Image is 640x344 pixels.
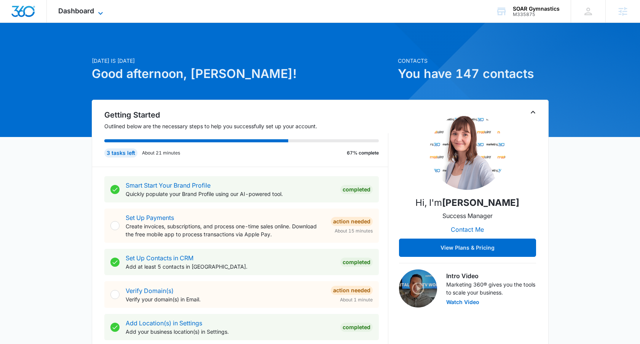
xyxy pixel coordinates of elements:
[331,286,373,295] div: Action Needed
[340,185,373,194] div: Completed
[126,263,334,271] p: Add at least 5 contacts in [GEOGRAPHIC_DATA].
[443,220,492,239] button: Contact Me
[12,20,18,26] img: website_grey.svg
[398,57,549,65] p: Contacts
[429,114,506,190] img: Christy Perez
[513,6,560,12] div: account name
[340,323,373,332] div: Completed
[20,20,84,26] div: Domain: [DOMAIN_NAME]
[58,7,94,15] span: Dashboard
[446,299,479,305] button: Watch Video
[92,57,393,65] p: [DATE] is [DATE]
[331,217,373,226] div: Action Needed
[442,211,493,220] p: Success Manager
[446,271,536,280] h3: Intro Video
[29,45,68,50] div: Domain Overview
[340,258,373,267] div: Completed
[399,269,437,307] img: Intro Video
[92,65,393,83] h1: Good afternoon, [PERSON_NAME]!
[126,319,202,327] a: Add Location(s) in Settings
[398,65,549,83] h1: You have 147 contacts
[340,296,373,303] span: About 1 minute
[126,287,174,295] a: Verify Domain(s)
[513,12,560,17] div: account id
[142,150,180,156] p: About 21 minutes
[126,222,325,238] p: Create invoices, subscriptions, and process one-time sales online. Download the free mobile app t...
[446,280,536,296] p: Marketing 360® gives you the tools to scale your business.
[12,12,18,18] img: logo_orange.svg
[528,108,538,117] button: Toggle Collapse
[104,109,388,121] h2: Getting Started
[126,254,193,262] a: Set Up Contacts in CRM
[126,190,334,198] p: Quickly populate your Brand Profile using our AI-powered tool.
[126,182,211,189] a: Smart Start Your Brand Profile
[84,45,128,50] div: Keywords by Traffic
[399,239,536,257] button: View Plans & Pricing
[347,150,379,156] p: 67% complete
[126,328,334,336] p: Add your business location(s) in Settings.
[21,44,27,50] img: tab_domain_overview_orange.svg
[415,196,519,210] p: Hi, I'm
[104,148,137,158] div: 3 tasks left
[126,214,174,221] a: Set Up Payments
[335,228,373,234] span: About 15 minutes
[76,44,82,50] img: tab_keywords_by_traffic_grey.svg
[442,197,519,208] strong: [PERSON_NAME]
[126,295,325,303] p: Verify your domain(s) in Email.
[21,12,37,18] div: v 4.0.25
[104,122,388,130] p: Outlined below are the necessary steps to help you successfully set up your account.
